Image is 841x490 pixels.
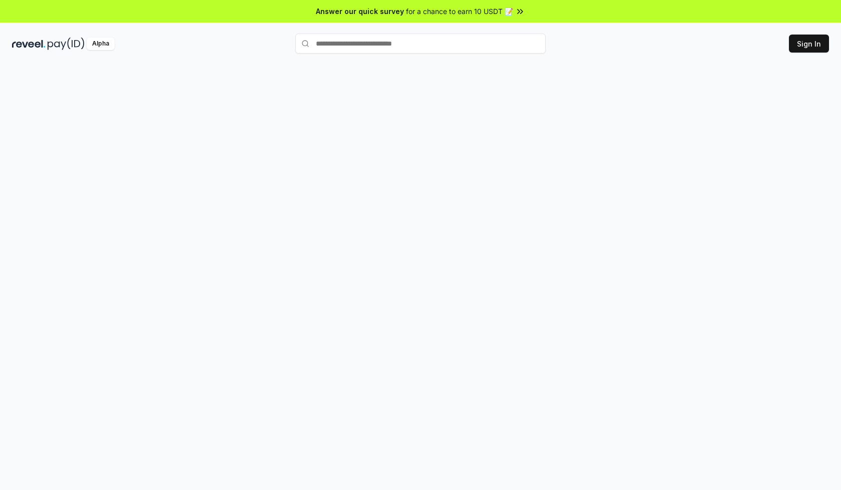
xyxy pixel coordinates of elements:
[789,35,829,53] button: Sign In
[48,38,85,50] img: pay_id
[406,6,513,17] span: for a chance to earn 10 USDT 📝
[12,38,46,50] img: reveel_dark
[316,6,404,17] span: Answer our quick survey
[87,38,115,50] div: Alpha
